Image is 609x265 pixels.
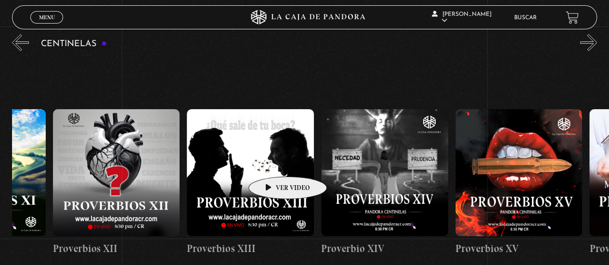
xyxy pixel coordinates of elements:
[41,39,107,49] h3: Centinelas
[36,23,58,29] span: Cerrar
[580,34,597,51] button: Next
[566,11,579,24] a: View your shopping cart
[187,241,314,256] h4: Proverbios XIII
[12,34,29,51] button: Previous
[455,241,583,256] h4: Proverbios XV
[39,14,55,20] span: Menu
[321,241,448,256] h4: Proverbio XIV
[514,15,537,21] a: Buscar
[53,241,180,256] h4: Proverbios XII
[432,12,492,24] span: [PERSON_NAME]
